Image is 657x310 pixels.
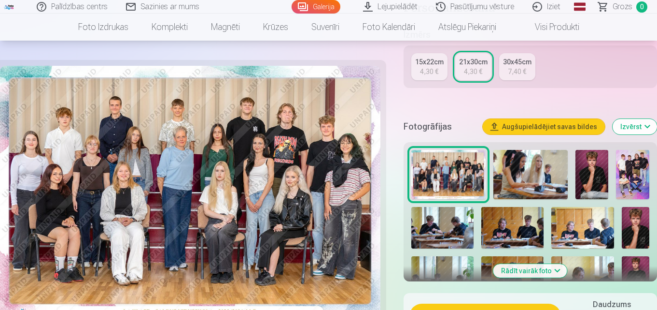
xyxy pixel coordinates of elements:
button: Rādīt vairāk foto [493,264,567,278]
a: Foto kalendāri [351,14,427,41]
a: Atslēgu piekariņi [427,14,508,41]
h5: Fotogrāfijas [404,120,475,133]
a: 30x45cm7,40 € [499,53,535,80]
div: 4,30 € [420,67,438,76]
a: 15x22cm4,30 € [411,53,447,80]
div: 21x30cm [459,57,488,67]
a: Suvenīri [300,14,351,41]
a: 21x30cm4,30 € [455,53,491,80]
span: 0 [636,1,647,13]
div: 30x45cm [503,57,531,67]
a: Visi produkti [508,14,591,41]
a: Komplekti [140,14,199,41]
a: Foto izdrukas [67,14,140,41]
button: Augšupielādējiet savas bildes [483,119,605,134]
button: Izvērst [613,119,657,134]
a: Magnēti [199,14,252,41]
div: 15x22cm [415,57,444,67]
a: Krūzes [252,14,300,41]
img: /fa1 [4,4,14,10]
div: 7,40 € [508,67,526,76]
span: Grozs [613,1,632,13]
div: 4,30 € [464,67,482,76]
